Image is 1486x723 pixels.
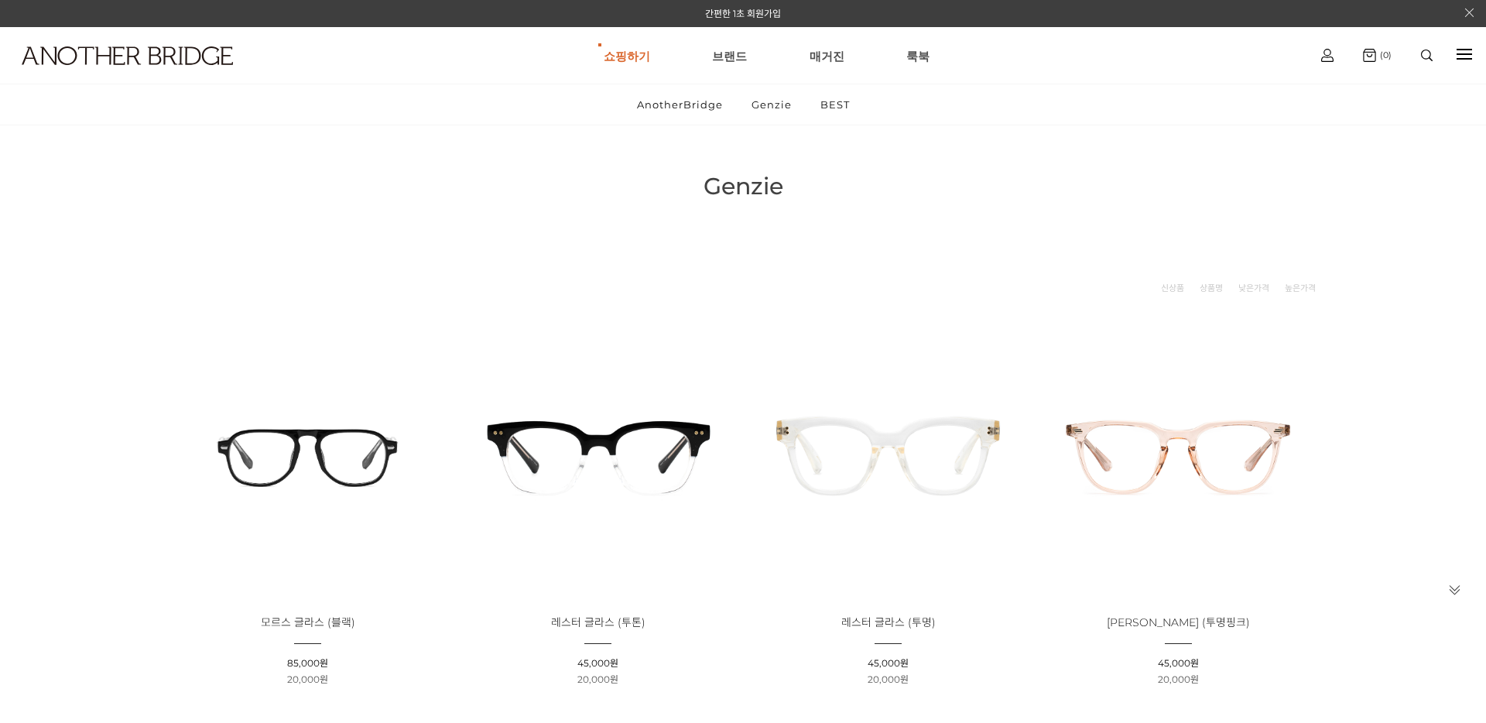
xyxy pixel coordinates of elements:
img: cart [1363,49,1376,62]
span: 20,000원 [287,673,328,685]
span: 20,000원 [577,673,618,685]
img: 애크런 글라스 - 투명핑크 안경 제품 이미지 [1039,315,1318,595]
a: 레스터 글라스 (투명) [841,617,936,629]
a: 레스터 글라스 (투톤) [551,617,645,629]
a: (0) [1363,49,1392,62]
img: 모르스 글라스 블랙 - 블랙 컬러의 세련된 안경 이미지 [168,315,447,595]
span: (0) [1376,50,1392,60]
span: 85,000원 [287,657,328,669]
span: [PERSON_NAME] (투명핑크) [1107,615,1250,629]
a: 높은가격 [1285,280,1316,296]
a: 쇼핑하기 [604,28,650,84]
img: logo [22,46,233,65]
span: 레스터 글라스 (투명) [841,615,936,629]
img: cart [1321,49,1334,62]
a: BEST [807,84,863,125]
span: Genzie [704,172,783,200]
span: 45,000원 [1158,657,1199,669]
a: logo [8,46,231,103]
a: 매거진 [810,28,844,84]
span: 45,000원 [577,657,618,669]
a: [PERSON_NAME] (투명핑크) [1107,617,1250,629]
a: 간편한 1초 회원가입 [705,8,781,19]
a: 룩북 [906,28,930,84]
a: Genzie [738,84,805,125]
img: 레스터 글라스 투톤 - 세련된 투톤 안경 제품 이미지 [458,315,738,595]
span: 모르스 글라스 (블랙) [261,615,355,629]
a: 브랜드 [712,28,747,84]
span: 20,000원 [868,673,909,685]
span: 레스터 글라스 (투톤) [551,615,645,629]
span: 20,000원 [1158,673,1199,685]
a: 낮은가격 [1238,280,1269,296]
a: 모르스 글라스 (블랙) [261,617,355,629]
img: search [1421,50,1433,61]
img: 레스터 글라스 - 투명 안경 제품 이미지 [748,315,1028,595]
a: 상품명 [1200,280,1223,296]
span: 45,000원 [868,657,909,669]
a: 신상품 [1161,280,1184,296]
a: AnotherBridge [624,84,736,125]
